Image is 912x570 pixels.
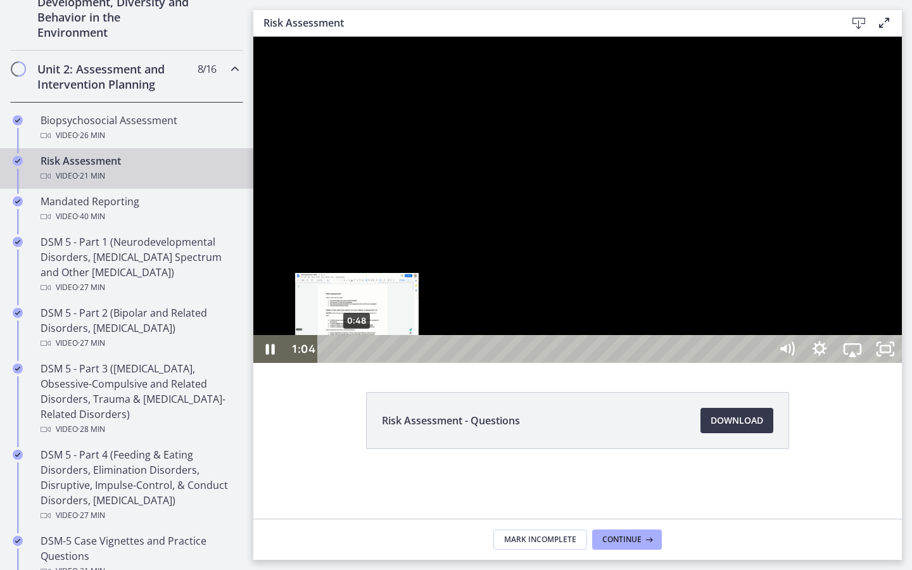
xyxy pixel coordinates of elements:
[41,153,238,184] div: Risk Assessment
[41,447,238,523] div: DSM 5 - Part 4 (Feeding & Eating Disorders, Elimination Disorders, Disruptive, Impulse-Control, &...
[41,305,238,351] div: DSM 5 - Part 2 (Bipolar and Related Disorders, [MEDICAL_DATA])
[41,280,238,295] div: Video
[41,194,238,224] div: Mandated Reporting
[382,413,520,428] span: Risk Assessment - Questions
[13,237,23,247] i: Completed
[13,450,23,460] i: Completed
[78,422,105,437] span: · 28 min
[78,209,105,224] span: · 40 min
[78,280,105,295] span: · 27 min
[41,168,238,184] div: Video
[41,422,238,437] div: Video
[41,234,238,295] div: DSM 5 - Part 1 (Neurodevelopmental Disorders, [MEDICAL_DATA] Spectrum and Other [MEDICAL_DATA])
[700,408,773,433] a: Download
[253,37,902,363] iframe: Video Lesson
[517,298,550,326] button: Mute
[78,168,105,184] span: · 21 min
[41,361,238,437] div: DSM 5 - Part 3 ([MEDICAL_DATA], Obsessive-Compulsive and Related Disorders, Trauma & [MEDICAL_DAT...
[37,61,192,92] h2: Unit 2: Assessment and Intervention Planning
[13,115,23,125] i: Completed
[550,298,583,326] button: Show settings menu
[41,128,238,143] div: Video
[41,209,238,224] div: Video
[13,196,23,206] i: Completed
[504,535,576,545] span: Mark Incomplete
[602,535,642,545] span: Continue
[592,529,662,550] button: Continue
[78,128,105,143] span: · 26 min
[711,413,763,428] span: Download
[78,508,105,523] span: · 27 min
[198,61,216,77] span: 8 / 16
[616,298,649,326] button: Unfullscreen
[493,529,587,550] button: Mark Incomplete
[13,308,23,318] i: Completed
[13,536,23,546] i: Completed
[583,298,616,326] button: Airplay
[263,15,826,30] h3: Risk Assessment
[41,336,238,351] div: Video
[13,156,23,166] i: Completed
[78,336,105,351] span: · 27 min
[41,508,238,523] div: Video
[13,364,23,374] i: Completed
[41,113,238,143] div: Biopsychosocial Assessment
